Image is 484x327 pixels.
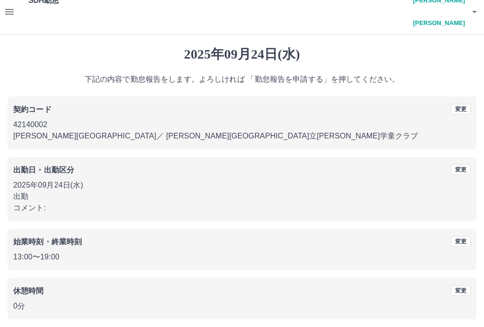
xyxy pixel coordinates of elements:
[8,74,476,86] p: 下記の内容で勤怠報告をします。よろしければ 「勤怠報告を申請する」を押してください。
[451,104,471,115] button: 変更
[13,106,52,114] b: 契約コード
[13,180,471,191] p: 2025年09月24日(水)
[8,47,476,63] h1: 2025年09月24日(水)
[13,238,82,246] b: 始業時刻・終業時刻
[451,286,471,296] button: 変更
[451,237,471,247] button: 変更
[13,131,471,142] p: [PERSON_NAME][GEOGRAPHIC_DATA] ／ [PERSON_NAME][GEOGRAPHIC_DATA]立[PERSON_NAME]学童クラブ
[13,191,471,203] p: 出勤
[13,203,471,214] p: コメント:
[13,120,471,131] p: 42140002
[451,165,471,175] button: 変更
[13,287,44,295] b: 休憩時間
[13,301,471,312] p: 0分
[13,252,471,263] p: 13:00 〜 19:00
[13,166,74,174] b: 出勤日・出勤区分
